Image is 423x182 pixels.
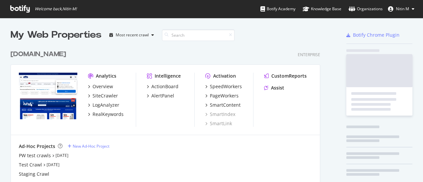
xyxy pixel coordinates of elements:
[19,73,77,120] img: www.lowes.com
[19,162,42,168] a: Test Crawl
[151,92,174,99] div: AlertPanel
[19,171,49,177] a: Staging Crawl
[19,152,51,159] a: PW test crawls
[116,33,149,37] div: Most recent crawl
[93,111,124,118] div: RealKeywords
[11,50,66,59] div: [DOMAIN_NAME]
[264,85,284,91] a: Assist
[396,6,409,12] span: Nitin M
[11,28,101,42] div: My Web Properties
[353,32,400,38] div: Botify Chrome Plugin
[213,73,236,79] div: Activation
[298,52,320,57] div: Enterprise
[73,143,109,149] div: New Ad-Hoc Project
[383,4,420,14] button: Nitin M
[93,92,118,99] div: SiteCrawler
[96,73,116,79] div: Analytics
[68,143,109,149] a: New Ad-Hoc Project
[271,85,284,91] div: Assist
[107,30,157,40] button: Most recent crawl
[205,102,241,108] a: SmartContent
[88,83,113,90] a: Overview
[205,120,232,127] a: SmartLink
[151,83,178,90] div: ActionBoard
[264,73,307,79] a: CustomReports
[205,83,242,90] a: SpeedWorkers
[303,6,341,12] div: Knowledge Base
[93,102,119,108] div: LogAnalyzer
[88,111,124,118] a: RealKeywords
[147,83,178,90] a: ActionBoard
[35,6,77,12] span: Welcome back, Nitin M !
[88,92,118,99] a: SiteCrawler
[346,32,400,38] a: Botify Chrome Plugin
[210,102,241,108] div: SmartContent
[162,29,235,41] input: Search
[260,6,295,12] div: Botify Academy
[210,92,239,99] div: PageWorkers
[349,6,383,12] div: Organizations
[205,92,239,99] a: PageWorkers
[155,73,181,79] div: Intelligence
[271,73,307,79] div: CustomReports
[19,143,55,150] div: Ad-Hoc Projects
[205,111,235,118] a: SmartIndex
[93,83,113,90] div: Overview
[210,83,242,90] div: SpeedWorkers
[56,153,68,158] a: [DATE]
[88,102,119,108] a: LogAnalyzer
[11,50,69,59] a: [DOMAIN_NAME]
[47,162,59,167] a: [DATE]
[147,92,174,99] a: AlertPanel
